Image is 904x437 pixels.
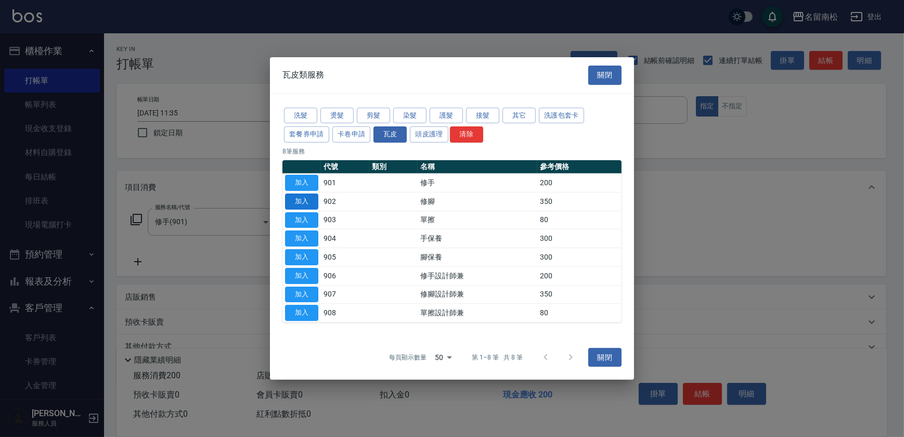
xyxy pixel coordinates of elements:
[321,266,369,285] td: 906
[537,173,622,192] td: 200
[537,266,622,285] td: 200
[321,192,369,211] td: 902
[418,229,537,248] td: 手保養
[418,173,537,192] td: 修手
[285,212,318,228] button: 加入
[373,126,407,143] button: 瓦皮
[284,107,317,123] button: 洗髮
[285,286,318,302] button: 加入
[321,304,369,323] td: 908
[502,107,536,123] button: 其它
[472,353,523,362] p: 第 1–8 筆 共 8 筆
[389,353,427,362] p: 每頁顯示數量
[285,249,318,265] button: 加入
[537,211,622,229] td: 80
[410,126,448,143] button: 頭皮護理
[539,107,584,123] button: 洗護包套卡
[537,248,622,266] td: 300
[418,248,537,266] td: 腳保養
[418,192,537,211] td: 修腳
[418,160,537,174] th: 名稱
[332,126,371,143] button: 卡卷申請
[285,268,318,284] button: 加入
[284,126,329,143] button: 套餐券申請
[285,230,318,247] button: 加入
[431,343,456,371] div: 50
[466,107,499,123] button: 接髮
[321,285,369,304] td: 907
[537,160,622,174] th: 參考價格
[285,305,318,321] button: 加入
[282,147,622,156] p: 8 筆服務
[537,304,622,323] td: 80
[285,175,318,191] button: 加入
[321,173,369,192] td: 901
[418,266,537,285] td: 修手設計師兼
[282,70,324,80] span: 瓦皮類服務
[418,285,537,304] td: 修腳設計師兼
[537,192,622,211] td: 350
[430,107,463,123] button: 護髮
[369,160,418,174] th: 類別
[537,285,622,304] td: 350
[418,304,537,323] td: 單擦設計師兼
[537,229,622,248] td: 300
[320,107,354,123] button: 燙髮
[321,248,369,266] td: 905
[588,348,622,367] button: 關閉
[285,194,318,210] button: 加入
[321,229,369,248] td: 904
[588,66,622,85] button: 關閉
[393,107,427,123] button: 染髮
[450,126,483,143] button: 清除
[321,160,369,174] th: 代號
[321,211,369,229] td: 903
[418,211,537,229] td: 單擦
[357,107,390,123] button: 剪髮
